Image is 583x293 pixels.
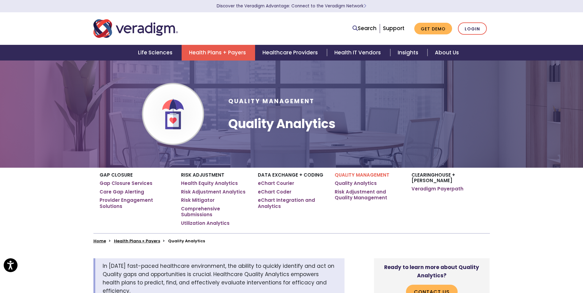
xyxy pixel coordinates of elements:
[182,45,255,61] a: Health Plans + Payers
[458,22,487,35] a: Login
[364,3,366,9] span: Learn More
[383,25,404,32] a: Support
[100,189,144,195] a: Care Gap Alerting
[100,197,172,209] a: Provider Engagement Solutions
[255,45,327,61] a: Healthcare Providers
[181,180,238,186] a: Health Equity Analytics
[181,206,249,218] a: Comprehensive Submissions
[353,24,376,33] a: Search
[335,180,377,186] a: Quality Analytics
[258,180,294,186] a: eChart Courier
[228,97,314,105] span: Quality Management
[228,116,336,131] h1: Quality Analytics
[258,189,291,195] a: eChart Coder
[93,238,106,244] a: Home
[181,189,246,195] a: Risk Adjustment Analytics
[427,45,466,61] a: About Us
[390,45,427,61] a: Insights
[114,238,160,244] a: Health Plans + Payers
[93,18,178,39] img: Veradigm logo
[131,45,182,61] a: Life Sciences
[327,45,390,61] a: Health IT Vendors
[258,197,325,209] a: eChart Integration and Analytics
[100,180,152,186] a: Gap Closure Services
[414,23,452,35] a: Get Demo
[335,189,402,201] a: Risk Adjustment and Quality Management
[384,264,479,279] strong: Ready to learn more about Quality Analytics?
[412,186,463,192] a: Veradigm Payerpath
[181,220,230,226] a: Utilization Analytics
[181,197,215,203] a: Risk Mitigator
[217,3,366,9] a: Discover the Veradigm Advantage: Connect to the Veradigm NetworkLearn More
